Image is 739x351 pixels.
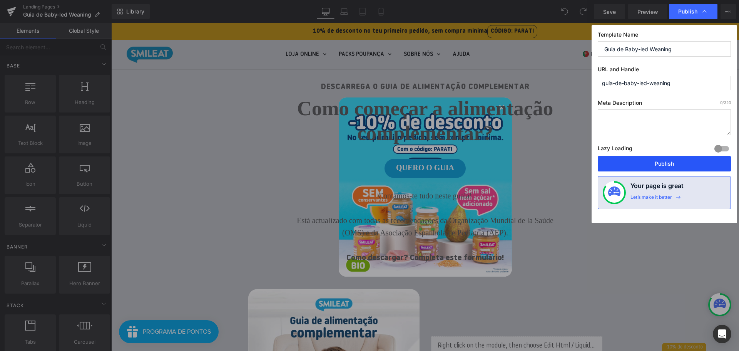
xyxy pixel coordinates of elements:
[285,140,343,149] span: QUERO O GUIA
[720,100,731,105] span: /320
[186,193,442,214] font: Está actualizado com todas as recomendações da Organização Mundial de la Saúde (OMS) e da Asociaç...
[147,58,482,70] h2: DESCARREGA O GUIA DE ALIMENTAÇÃO COMPLEMENTAR
[713,325,731,343] div: Open Intercom Messenger
[598,156,731,171] button: Publish
[273,136,354,155] a: QUERO O GUIA
[608,186,620,199] img: onboarding-status.svg
[8,297,108,320] iframe: Button to open loyalty program pop-up
[235,231,393,239] strong: Como descargar? Completa este formulário!
[678,8,697,15] span: Publish
[630,181,684,194] h4: Your page is great
[598,143,632,156] label: Lazy Loading
[147,73,482,122] h1: Como começar a alimentação complementar?
[598,31,731,41] label: Template Name
[720,100,722,105] span: 0
[267,168,361,177] font: Contamos-te tudo neste guaia!
[598,99,731,109] label: Meta Description
[598,66,731,76] label: URL and Handle
[630,194,672,204] div: Let’s make it better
